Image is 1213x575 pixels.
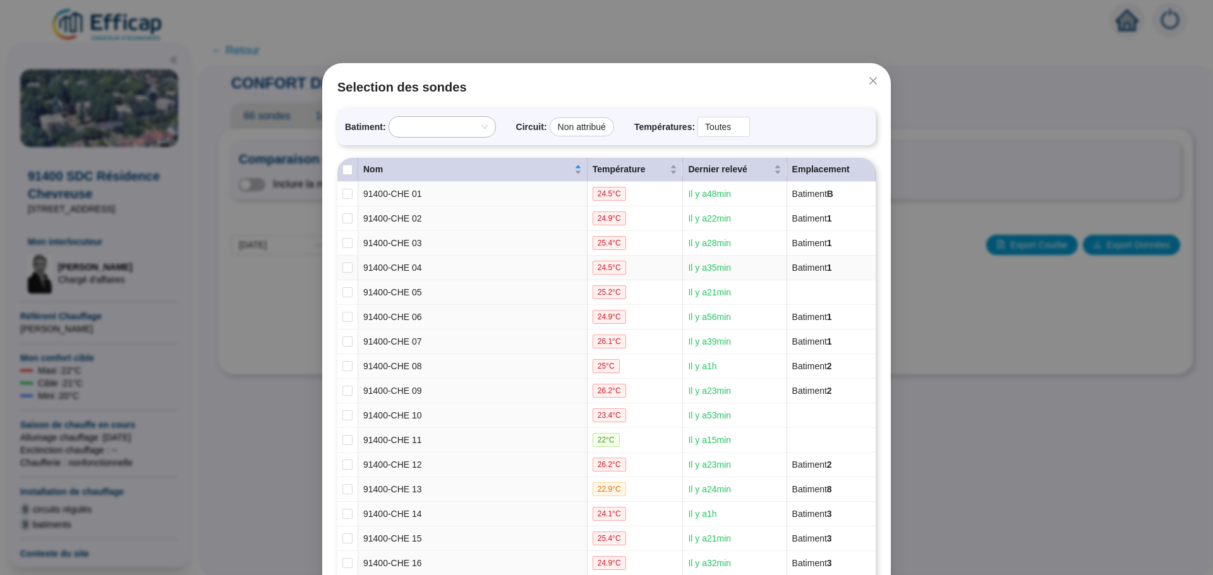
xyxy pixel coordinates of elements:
span: Il y a 1 h [688,361,716,371]
td: 91400-CHE 15 [358,526,588,551]
span: 1 [827,336,832,347]
th: Température [588,158,684,182]
span: 8 [827,484,832,494]
span: 2 [827,361,832,371]
span: down [735,123,743,131]
span: 26.1 °C [593,335,626,348]
span: Il y a 48 min [688,189,731,199]
span: 3 [827,533,832,543]
span: 1 [827,263,832,273]
td: 91400-CHE 06 [358,305,588,329]
span: close [868,76,878,86]
td: 91400-CHE 09 [358,379,588,403]
span: Selection des sondes [337,78,876,96]
span: Batiment [792,312,832,322]
td: 91400-CHE 10 [358,403,588,428]
span: Batiment [792,336,832,347]
th: Nom [358,158,588,182]
span: Températures : [634,121,695,134]
span: Dernier relevé [688,163,771,176]
span: 22.9 °C [593,482,626,496]
span: Il y a 35 min [688,263,731,273]
span: 1 [827,312,832,322]
span: 22 °C [593,433,620,447]
span: Toutes [705,117,742,136]
span: 23.4 °C [593,408,626,422]
span: 25.4 °C [593,236,626,250]
span: Batiment [792,213,832,223]
span: 25 °C [593,359,620,373]
span: 1 [827,238,832,248]
span: Il y a 24 min [688,484,731,494]
span: Il y a 21 min [688,287,731,297]
td: 91400-CHE 08 [358,354,588,379]
button: Close [863,71,883,91]
span: 26.2 °C [593,458,626,471]
span: Batiment [792,263,832,273]
span: Batiment [792,558,832,568]
span: 24.1 °C [593,507,626,521]
span: Il y a 56 min [688,312,731,322]
span: 25.2 °C [593,285,626,299]
span: Batiment [792,361,832,371]
span: Batiment [792,386,832,396]
span: Batiment [792,238,832,248]
div: Non attribué [550,117,614,136]
td: 91400-CHE 01 [358,182,588,206]
span: 24.9 °C [593,556,626,570]
span: Batiment [792,459,832,470]
td: 91400-CHE 02 [358,206,588,231]
td: 91400-CHE 11 [358,428,588,453]
span: 24.9 °C [593,211,626,225]
span: 26.2 °C [593,384,626,398]
td: 91400-CHE 05 [358,280,588,305]
td: 91400-CHE 04 [358,256,588,280]
span: Il y a 23 min [688,459,731,470]
span: Batiment [792,509,832,519]
span: Batiment [792,189,833,199]
span: Il y a 28 min [688,238,731,248]
span: Batiment [792,484,832,494]
span: Température [593,163,668,176]
td: 91400-CHE 13 [358,477,588,502]
span: 3 [827,558,832,568]
span: Circuit : [516,121,547,134]
div: Emplacement [792,163,870,176]
span: Il y a 32 min [688,558,731,568]
span: 24.9 °C [593,310,626,324]
span: Il y a 21 min [688,533,731,543]
span: 2 [827,459,832,470]
span: 25.4 °C [593,531,626,545]
span: Il y a 15 min [688,435,731,445]
span: 1 [827,213,832,223]
span: Fermer [863,76,883,86]
td: 91400-CHE 03 [358,231,588,256]
span: B [827,189,833,199]
td: 91400-CHE 12 [358,453,588,477]
span: 2 [827,386,832,396]
td: 91400-CHE 14 [358,502,588,526]
span: Il y a 39 min [688,336,731,347]
span: Il y a 1 h [688,509,716,519]
span: Batiment : [345,121,386,134]
span: Il y a 53 min [688,410,731,420]
span: 24.5 °C [593,261,626,275]
td: 91400-CHE 07 [358,329,588,354]
th: Dernier relevé [683,158,787,182]
span: Il y a 22 min [688,213,731,223]
span: 24.5 °C [593,187,626,201]
span: Il y a 23 min [688,386,731,396]
span: Nom [363,163,572,176]
span: Batiment [792,533,832,543]
span: 3 [827,509,832,519]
